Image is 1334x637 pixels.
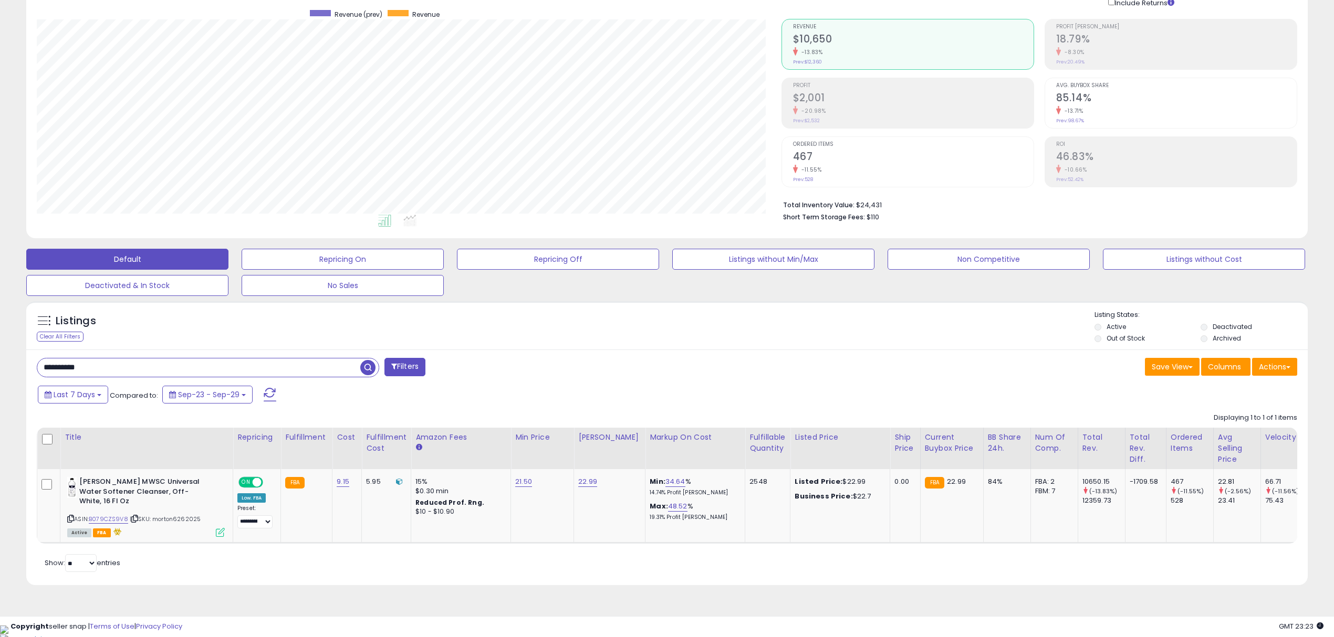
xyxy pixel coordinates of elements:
[793,83,1034,89] span: Profit
[67,477,225,536] div: ASIN:
[1056,59,1085,65] small: Prev: 20.49%
[783,198,1290,210] li: $24,431
[798,107,826,115] small: -20.98%
[37,332,84,342] div: Clear All Filters
[515,476,532,487] a: 21.50
[793,24,1034,30] span: Revenue
[1213,334,1241,343] label: Archived
[795,476,842,486] b: Listed Price:
[1089,487,1117,495] small: (-13.83%)
[793,118,820,124] small: Prev: $2,532
[79,477,207,509] b: [PERSON_NAME] MWSC Universal Water Softener Cleanser, Off-White, 16 Fl Oz
[1082,496,1125,505] div: 12359.73
[337,432,357,443] div: Cost
[1056,33,1297,47] h2: 18.79%
[1082,477,1125,486] div: 10650.15
[749,477,782,486] div: 2548
[1130,432,1162,465] div: Total Rev. Diff.
[793,151,1034,165] h2: 467
[38,386,108,404] button: Last 7 Days
[415,443,422,452] small: Amazon Fees.
[650,514,737,521] p: 19.31% Profit [PERSON_NAME]
[1218,496,1260,505] div: 23.41
[795,477,882,486] div: $22.99
[1061,107,1083,115] small: -13.71%
[1213,322,1252,331] label: Deactivated
[1171,477,1213,486] div: 467
[162,386,253,404] button: Sep-23 - Sep-29
[650,489,737,496] p: 14.74% Profit [PERSON_NAME]
[1107,322,1126,331] label: Active
[668,501,687,512] a: 48.52
[1056,142,1297,147] span: ROI
[89,515,128,524] a: B079CZS9V8
[645,428,745,469] th: The percentage added to the cost of goods (COGS) that forms the calculator for Min & Max prices.
[1095,310,1308,320] p: Listing States:
[1218,432,1256,465] div: Avg Selling Price
[798,48,823,56] small: -13.83%
[242,275,444,296] button: No Sales
[795,491,852,501] b: Business Price:
[888,249,1090,270] button: Non Competitive
[988,477,1023,486] div: 84%
[795,492,882,501] div: $22.7
[1107,334,1145,343] label: Out of Stock
[749,432,786,454] div: Fulfillable Quantity
[415,486,503,496] div: $0.30 min
[242,249,444,270] button: Repricing On
[1056,83,1297,89] span: Avg. Buybox Share
[1061,48,1085,56] small: -8.30%
[793,33,1034,47] h2: $10,650
[1171,432,1209,454] div: Ordered Items
[783,213,865,221] b: Short Term Storage Fees:
[415,477,503,486] div: 15%
[1225,487,1251,495] small: (-2.56%)
[1214,413,1297,423] div: Displaying 1 to 1 of 1 items
[1265,432,1304,443] div: Velocity
[650,477,737,496] div: %
[335,10,382,19] span: Revenue (prev)
[457,249,659,270] button: Repricing Off
[366,477,403,486] div: 5.95
[45,558,120,568] span: Show: entries
[1252,358,1297,376] button: Actions
[1218,477,1260,486] div: 22.81
[237,505,273,528] div: Preset:
[1272,487,1299,495] small: (-11.56%)
[1103,249,1305,270] button: Listings without Cost
[415,498,484,507] b: Reduced Prof. Rng.
[285,477,305,489] small: FBA
[1201,358,1250,376] button: Columns
[1061,166,1087,174] small: -10.66%
[178,389,239,400] span: Sep-23 - Sep-29
[54,389,95,400] span: Last 7 Days
[650,502,737,521] div: %
[665,476,685,487] a: 34.64
[366,432,407,454] div: Fulfillment Cost
[262,478,278,487] span: OFF
[1265,496,1308,505] div: 75.43
[867,212,879,222] span: $110
[415,507,503,516] div: $10 - $10.90
[798,166,822,174] small: -11.55%
[1171,496,1213,505] div: 528
[988,432,1026,454] div: BB Share 24h.
[1145,358,1200,376] button: Save View
[111,528,122,535] i: hazardous material
[67,477,77,498] img: 31tyzny8jsL._SL40_.jpg
[237,493,266,503] div: Low. FBA
[925,477,944,489] small: FBA
[56,314,96,328] h5: Listings
[1035,432,1074,454] div: Num of Comp.
[1208,362,1241,372] span: Columns
[1056,24,1297,30] span: Profit [PERSON_NAME]
[1035,486,1070,496] div: FBM: 7
[1056,92,1297,106] h2: 85.14%
[793,142,1034,147] span: Ordered Items
[1035,477,1070,486] div: FBA: 2
[110,390,158,400] span: Compared to:
[384,358,425,376] button: Filters
[1056,151,1297,165] h2: 46.83%
[1177,487,1204,495] small: (-11.55%)
[650,501,668,511] b: Max:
